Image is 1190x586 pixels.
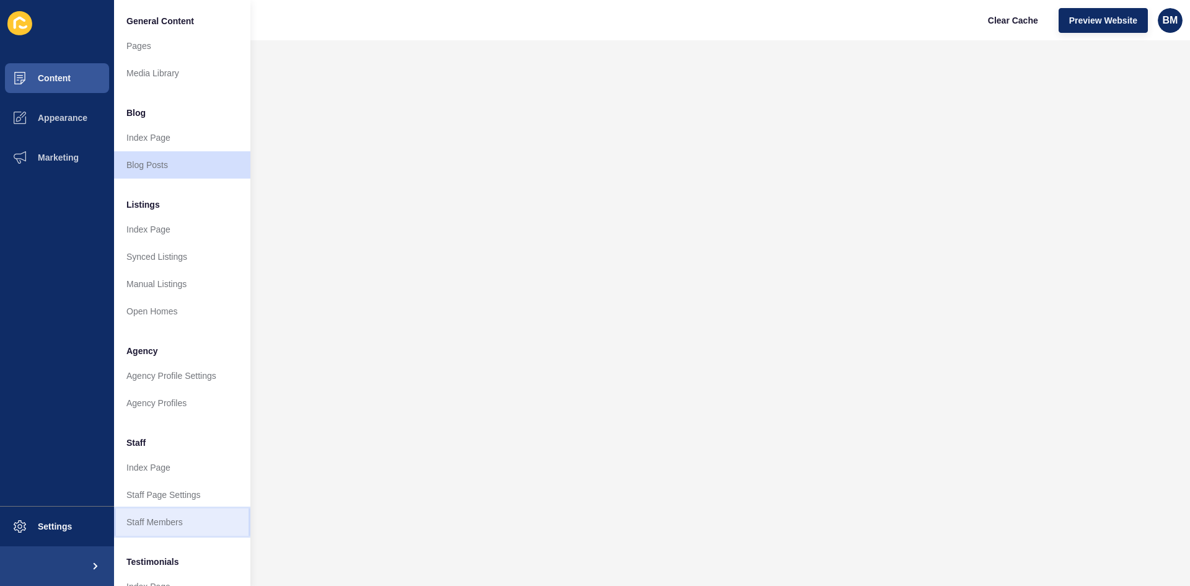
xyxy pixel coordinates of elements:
a: Pages [114,32,250,60]
a: Manual Listings [114,270,250,298]
button: Clear Cache [977,8,1049,33]
span: Preview Website [1069,14,1137,27]
a: Index Page [114,216,250,243]
span: Listings [126,198,160,211]
span: General Content [126,15,194,27]
a: Staff Page Settings [114,481,250,508]
a: Blog Posts [114,151,250,179]
a: Media Library [114,60,250,87]
a: Open Homes [114,298,250,325]
span: Clear Cache [988,14,1038,27]
a: Synced Listings [114,243,250,270]
a: Agency Profiles [114,389,250,417]
span: Staff [126,437,146,449]
button: Preview Website [1059,8,1148,33]
span: Blog [126,107,146,119]
span: BM [1163,14,1178,27]
a: Index Page [114,124,250,151]
a: Index Page [114,454,250,481]
span: Testimonials [126,556,179,568]
a: Agency Profile Settings [114,362,250,389]
a: Staff Members [114,508,250,536]
span: Agency [126,345,158,357]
